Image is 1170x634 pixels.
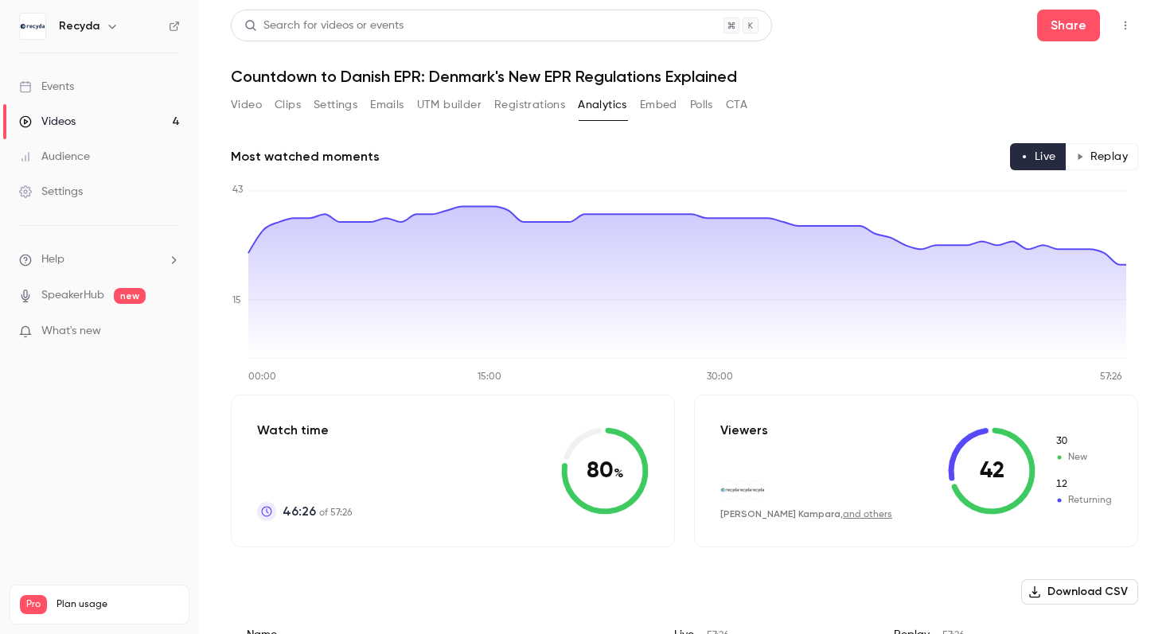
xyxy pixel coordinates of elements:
tspan: 15 [232,296,241,305]
tspan: 15:00 [478,372,501,382]
button: Settings [314,92,357,118]
p: Watch time [257,421,352,440]
button: Share [1037,10,1100,41]
button: Analytics [578,92,627,118]
tspan: 43 [232,185,243,195]
button: Download CSV [1021,579,1138,605]
span: What's new [41,323,101,340]
span: new [114,288,146,304]
button: CTA [726,92,747,118]
div: Settings [19,184,83,200]
div: Videos [19,114,76,130]
img: Recyda [20,14,45,39]
span: Pro [20,595,47,614]
span: Returning [1055,493,1112,508]
p: of 57:26 [283,502,352,521]
button: Live [1010,143,1067,170]
span: 46:26 [283,502,316,521]
h6: Recyda [59,18,99,34]
li: help-dropdown-opener [19,251,180,268]
button: Embed [640,92,677,118]
div: Audience [19,149,90,165]
button: Clips [275,92,301,118]
img: recyda.com [747,481,764,499]
tspan: 30:00 [707,372,733,382]
div: , [720,508,892,521]
a: SpeakerHub [41,287,104,304]
button: Video [231,92,262,118]
span: Plan usage [57,598,179,611]
img: recyda.com [721,481,739,499]
div: Search for videos or events [244,18,404,34]
img: recyda.com [734,481,751,499]
span: Help [41,251,64,268]
iframe: Noticeable Trigger [161,325,180,339]
h1: Countdown to Danish EPR: Denmark's New EPR Regulations Explained [231,67,1138,86]
tspan: 57:26 [1100,372,1122,382]
button: Emails [370,92,404,118]
button: Top Bar Actions [1113,13,1138,38]
button: Registrations [494,92,565,118]
span: New [1055,434,1112,449]
div: Events [19,79,74,95]
tspan: 00:00 [248,372,276,382]
button: Replay [1066,143,1138,170]
span: New [1055,450,1112,465]
a: and others [843,510,892,519]
p: Viewers [720,421,768,440]
button: Polls [690,92,713,118]
h2: Most watched moments [231,147,380,166]
span: Returning [1055,477,1112,492]
span: [PERSON_NAME] Kampara [720,508,840,519]
button: UTM builder [417,92,482,118]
